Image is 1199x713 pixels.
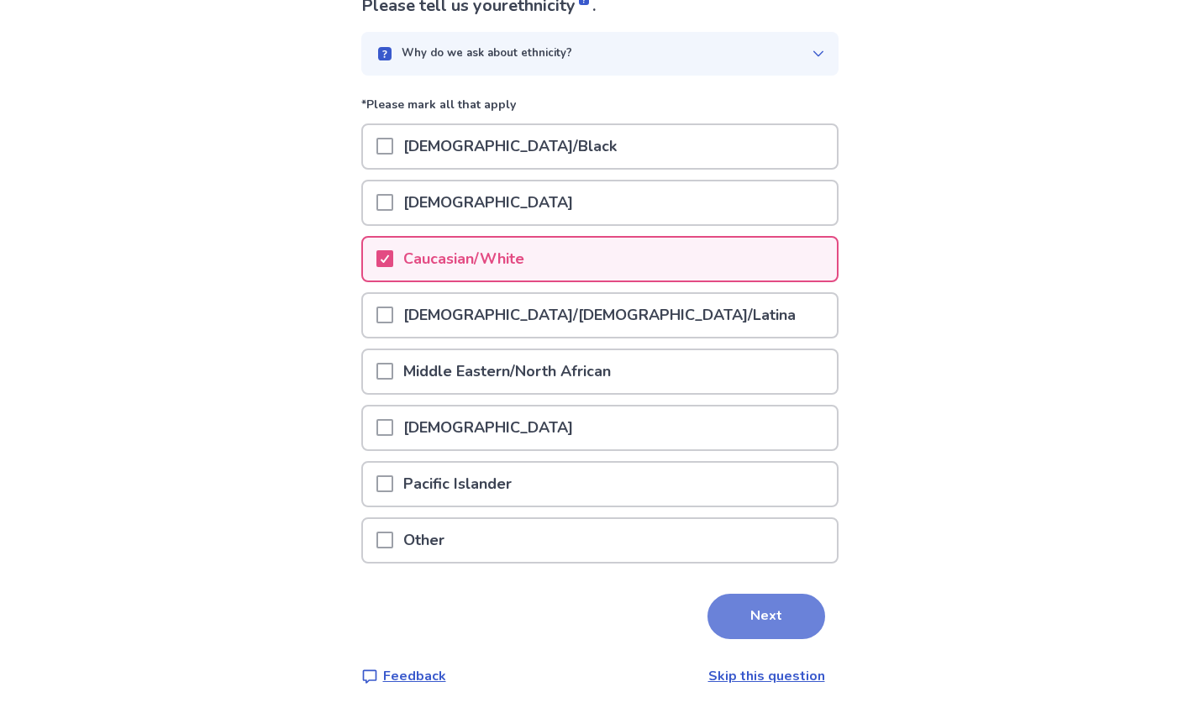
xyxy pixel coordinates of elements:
[393,406,583,449] p: [DEMOGRAPHIC_DATA]
[708,667,825,685] a: Skip this question
[707,594,825,639] button: Next
[393,519,455,562] p: Other
[393,294,806,337] p: [DEMOGRAPHIC_DATA]/[DEMOGRAPHIC_DATA]/Latina
[361,96,839,123] p: *Please mark all that apply
[383,666,446,686] p: Feedback
[361,666,446,686] a: Feedback
[393,463,522,506] p: Pacific Islander
[393,350,621,393] p: Middle Eastern/North African
[402,45,572,62] p: Why do we ask about ethnicity?
[393,238,534,280] p: Caucasian/White
[393,125,627,168] p: [DEMOGRAPHIC_DATA]/Black
[393,181,583,224] p: [DEMOGRAPHIC_DATA]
